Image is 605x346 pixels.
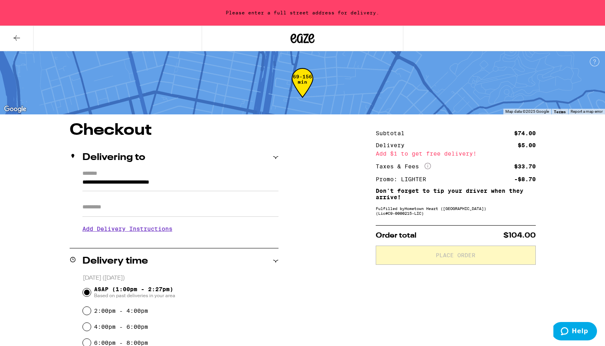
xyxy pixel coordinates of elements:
[94,292,175,299] span: Based on past deliveries in your area
[376,176,432,182] div: Promo: LIGHTER
[436,252,475,258] span: Place Order
[292,74,313,104] div: 69-156 min
[376,130,410,136] div: Subtotal
[376,246,536,265] button: Place Order
[514,164,536,169] div: $33.70
[571,109,603,114] a: Report a map error
[94,286,175,299] span: ASAP (1:00pm - 2:27pm)
[82,220,278,238] h3: Add Delivery Instructions
[503,232,536,239] span: $104.00
[82,256,148,266] h2: Delivery time
[554,109,566,114] a: Terms
[376,188,536,200] p: Don't forget to tip your driver when they arrive!
[2,104,28,114] img: Google
[376,142,410,148] div: Delivery
[70,122,278,138] h1: Checkout
[83,274,278,282] p: [DATE] ([DATE])
[376,206,536,216] div: Fulfilled by Hometown Heart ([GEOGRAPHIC_DATA]) (Lic# C9-0000215-LIC )
[94,324,148,330] label: 4:00pm - 6:00pm
[82,153,145,162] h2: Delivering to
[2,104,28,114] a: Open this area in Google Maps (opens a new window)
[376,163,431,170] div: Taxes & Fees
[518,142,536,148] div: $5.00
[505,109,549,114] span: Map data ©2025 Google
[376,232,417,239] span: Order total
[514,130,536,136] div: $74.00
[94,308,148,314] label: 2:00pm - 4:00pm
[94,340,148,346] label: 6:00pm - 8:00pm
[82,238,278,244] p: We'll contact you at [PHONE_NUMBER] when we arrive
[376,151,536,156] div: Add $1 to get free delivery!
[553,322,597,342] iframe: Opens a widget where you can find more information
[514,176,536,182] div: -$8.70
